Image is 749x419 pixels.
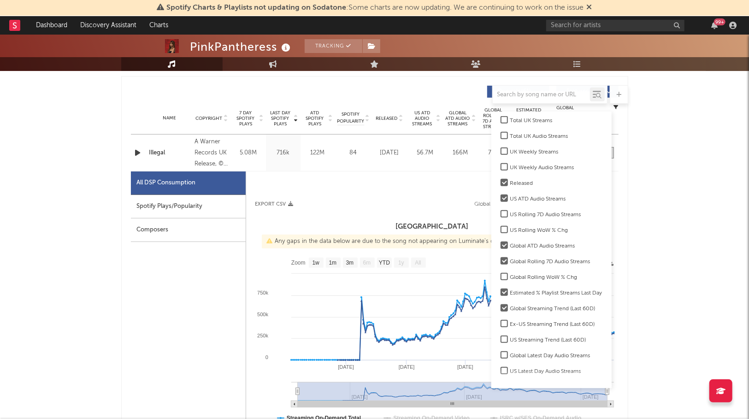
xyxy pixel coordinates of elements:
div: US Latest Day Audio Streams [510,366,602,377]
div: Name [149,115,190,122]
text: 750k [257,290,268,295]
div: UK Weekly Audio Streams [510,162,602,173]
div: All DSP Consumption [131,171,246,195]
span: 7 Day Spotify Plays [234,110,258,127]
button: 99+ [711,22,718,29]
div: Global Streaming Trend (Last 60D) [552,105,579,132]
text: 0 [265,354,268,360]
div: US Streaming Trend (Last 60D) [510,335,602,346]
span: Copyright [195,116,222,121]
div: Any gaps in the data below are due to the song not appearing on Luminate's daily chart(s) for tha... [262,235,612,248]
div: Global [475,199,491,210]
div: A Warner Records UK Release, © 2025 PinkPantheress [195,136,229,170]
input: Search for artists [546,20,684,31]
div: Total UK Audio Streams [510,131,602,142]
span: Global ATD Audio Streams [445,110,471,127]
div: [DATE] [374,148,405,158]
div: Released [510,178,602,189]
div: US ATD Audio Streams [510,194,602,205]
span: Spotify Popularity [337,111,364,125]
div: 716k [268,148,298,158]
span: : Some charts are now updating. We are continuing to work on the issue [167,4,584,12]
span: ATD Spotify Plays [303,110,327,127]
a: Discovery Assistant [74,16,143,35]
a: Dashboard [29,16,74,35]
div: Global Streaming Trend (Last 60D) [510,303,602,314]
div: Ex-US Streaming Trend (Last 60D) [510,319,602,330]
span: Estimated % Playlist Streams Last Day [516,107,542,130]
div: Composers [131,218,246,242]
div: 166M [445,148,476,158]
div: 7.31M [481,148,512,158]
div: Global Rolling 7D Audio Streams [510,256,602,267]
text: 1w [312,260,319,266]
div: 56.7M [410,148,441,158]
button: Export CSV [255,201,294,207]
text: [DATE] [457,364,473,370]
div: 122M [303,148,333,158]
h3: [GEOGRAPHIC_DATA] [246,221,619,232]
span: Released [376,116,398,121]
text: 500k [257,312,268,317]
div: 84 [337,148,370,158]
text: [DATE] [398,364,414,370]
input: Search by song name or URL [493,91,590,99]
text: All [415,260,421,266]
text: 6m [363,260,371,266]
span: Global Rolling 7D Audio Streams [481,107,506,130]
text: 250k [257,333,268,338]
div: 99 + [714,18,725,25]
div: Estimated % Playlist Streams Last Day [510,288,602,299]
button: Tracking [305,39,362,53]
text: 1y [398,260,404,266]
div: UK Weekly Streams [510,147,602,158]
div: Global Latest Day Audio Streams [510,350,602,361]
text: Zoom [291,260,306,266]
span: US ATD Audio Streams [410,110,435,127]
a: Illegal [149,148,190,158]
div: Spotify Plays/Popularity [131,195,246,218]
div: Global Rolling WoW % Chg [510,272,602,283]
div: Global ATD Audio Streams [510,241,602,252]
text: 3m [346,260,354,266]
span: Spotify Charts & Playlists not updating on Sodatone [167,4,347,12]
span: Last Day Spotify Plays [268,110,293,127]
div: PinkPantheress [190,39,293,54]
span: Dismiss [587,4,592,12]
text: [DATE] [338,364,354,370]
div: Total UK Streams [510,115,602,126]
div: 5.08M [234,148,264,158]
text: YTD [378,260,389,266]
text: 1m [329,260,336,266]
a: Charts [143,16,175,35]
div: All DSP Consumption [137,177,196,189]
div: US Rolling 7D Audio Streams [510,209,602,220]
div: US Rolling WoW % Chg [510,225,602,236]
